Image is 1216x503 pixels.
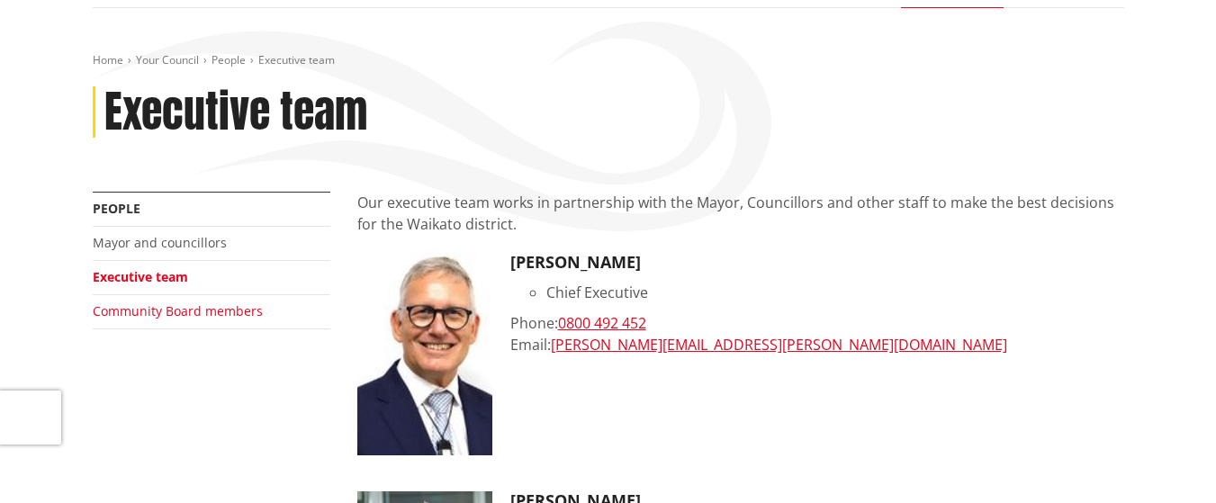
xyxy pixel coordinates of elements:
[510,334,1124,355] div: Email:
[510,253,1124,273] h3: [PERSON_NAME]
[93,52,123,67] a: Home
[510,312,1124,334] div: Phone:
[93,234,227,251] a: Mayor and councillors
[258,52,335,67] span: Executive team
[93,53,1124,68] nav: breadcrumb
[357,192,1124,235] p: Our executive team works in partnership with the Mayor, Councillors and other staff to make the b...
[558,313,646,333] a: 0800 492 452
[546,282,1124,303] li: Chief Executive
[1133,427,1198,492] iframe: Messenger Launcher
[93,200,140,217] a: People
[551,335,1007,355] a: [PERSON_NAME][EMAIL_ADDRESS][PERSON_NAME][DOMAIN_NAME]
[136,52,199,67] a: Your Council
[357,253,492,455] img: CE Craig Hobbs
[104,86,367,139] h1: Executive team
[93,268,188,285] a: Executive team
[212,52,246,67] a: People
[93,302,263,319] a: Community Board members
